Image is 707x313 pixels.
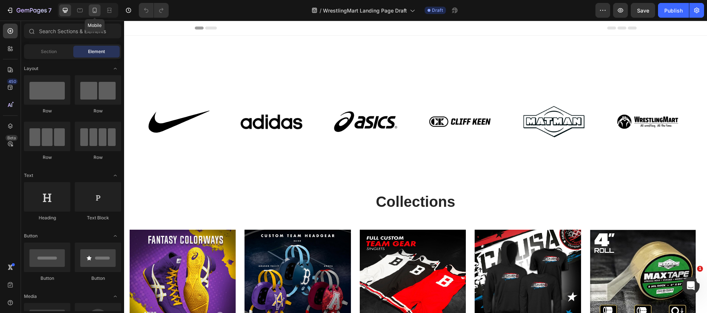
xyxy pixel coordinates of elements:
div: Undo/Redo [139,3,169,18]
div: Row [24,154,70,161]
img: Alt Image [485,62,562,140]
input: Search Sections & Elements [24,24,121,38]
span: Toggle open [109,230,121,242]
button: Publish [658,3,689,18]
div: Publish [664,7,683,14]
span: 1 [697,266,703,272]
div: Button [24,275,70,282]
span: Toggle open [109,170,121,181]
div: Heading [24,215,70,221]
button: 7 [3,3,55,18]
span: Toggle open [109,291,121,302]
span: Section [41,48,57,55]
div: Row [75,108,121,114]
img: Alt Image [391,62,468,140]
span: Toggle open [109,63,121,74]
div: Beta [6,135,18,141]
span: Layout [24,65,38,72]
iframe: Intercom live chat [682,277,700,295]
img: Alt Image [203,62,280,140]
span: Text [24,172,33,179]
div: Button [75,275,121,282]
div: Text Block [75,215,121,221]
p: 7 [48,6,52,15]
img: Alt Image [297,62,374,140]
button: Save [631,3,655,18]
span: Button [24,233,38,239]
div: Row [24,108,70,114]
span: Media [24,293,37,300]
span: / [320,7,321,14]
div: Row [75,154,121,161]
span: Save [637,7,649,14]
span: Element [88,48,105,55]
iframe: Design area [124,21,707,313]
h2: Collections [71,171,513,191]
span: Draft [432,7,443,14]
div: 450 [7,79,18,84]
span: WrestlingMart Landing Page Draft [323,7,407,14]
